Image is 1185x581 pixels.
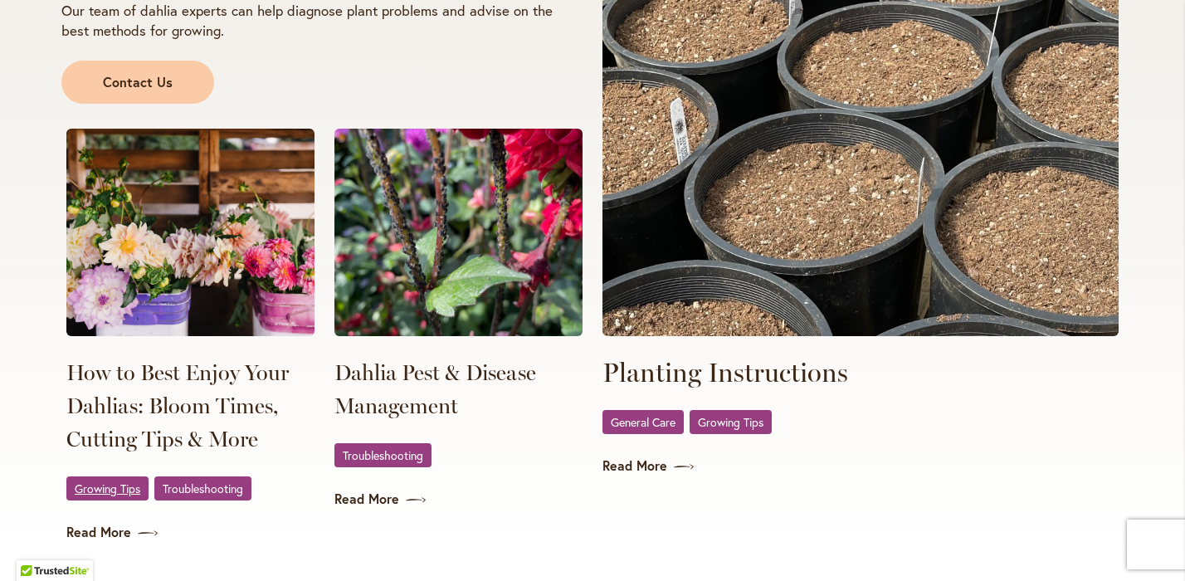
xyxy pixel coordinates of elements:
[103,73,173,92] span: Contact Us
[334,129,583,336] img: DAHLIAS - APHIDS
[154,476,251,500] a: Troubleshooting
[66,129,315,336] img: SID - DAHLIAS - BUCKETS
[343,450,423,461] span: Troubleshooting
[61,1,554,41] p: Our team of dahlia experts can help diagnose plant problems and advise on the best methods for gr...
[602,409,1119,437] div: ,
[66,476,149,500] a: Growing Tips
[602,456,1119,476] a: Read More
[66,356,315,456] a: How to Best Enjoy Your Dahlias: Bloom Times, Cutting Tips & More
[698,417,763,427] span: Growing Tips
[602,356,848,389] a: Planting Instructions
[602,410,684,434] a: General Care
[334,490,583,509] a: Read More
[334,443,432,467] a: Troubleshooting
[334,356,583,422] a: Dahlia Pest & Disease Management
[163,483,243,494] span: Troubleshooting
[690,410,772,434] a: Growing Tips
[611,417,675,427] span: General Care
[61,61,214,104] a: Contact Us
[75,483,140,494] span: Growing Tips
[66,476,315,503] div: ,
